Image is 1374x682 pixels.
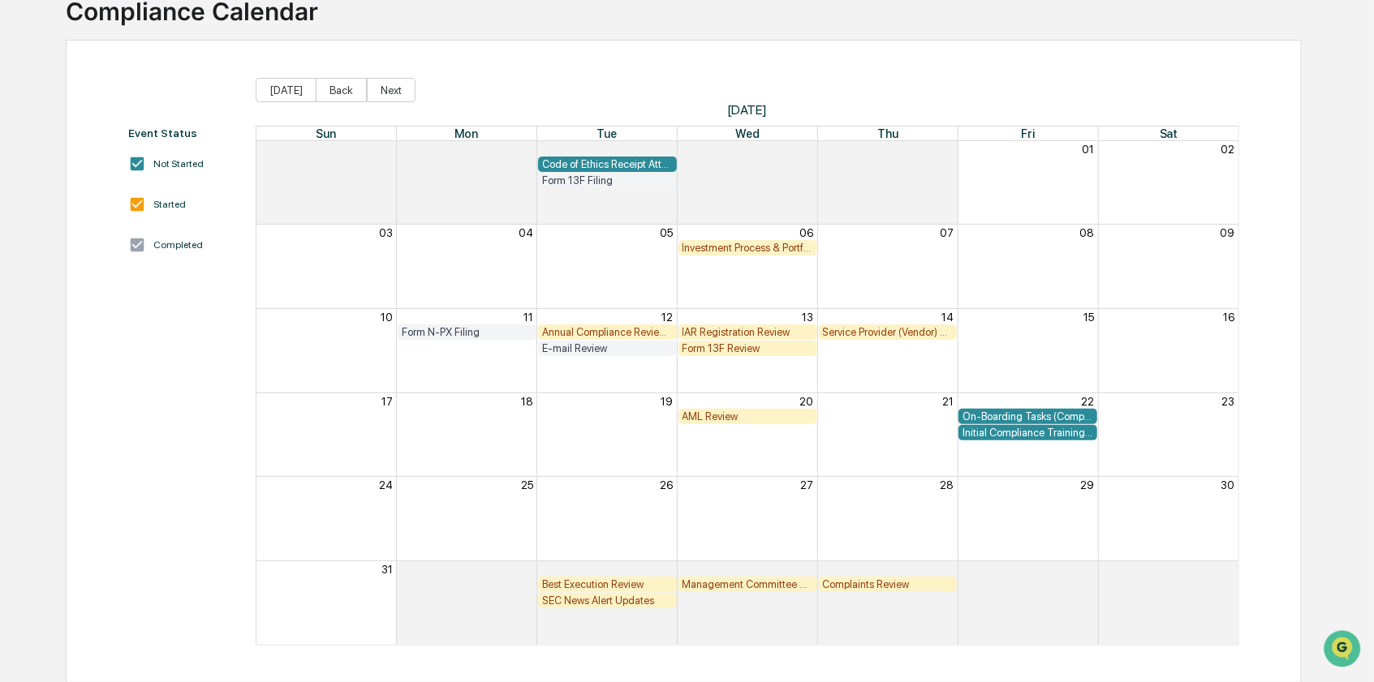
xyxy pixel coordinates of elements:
p: How can we help? [16,34,295,60]
div: Not Started [153,158,204,169]
button: See all [252,177,295,196]
div: 🗄️ [118,333,131,346]
div: Form 13F Filing [542,174,673,187]
div: Completed [153,239,203,251]
button: 27 [380,143,393,156]
span: [DATE] [144,221,177,234]
span: Pylon [162,402,196,414]
div: Form 13F Review [683,342,813,354]
span: Attestations [134,332,201,348]
a: 🖐️Preclearance [10,325,111,354]
div: Code of Ethics Receipt Attestation [542,158,673,170]
button: 09 [1220,226,1234,239]
button: 18 [521,395,533,408]
button: 01 [521,563,533,576]
button: 26 [661,478,674,491]
button: 13 [803,311,814,324]
button: 24 [379,478,393,491]
div: Management Committee Meeting Review [683,578,813,590]
div: 🔎 [16,364,29,377]
div: E-mail Review [542,342,673,354]
span: Thu [877,127,898,140]
div: SEC News Alert Updates [542,594,673,607]
span: Mon [454,127,478,140]
iframe: Open customer support [1322,628,1366,672]
button: 12 [662,311,674,324]
span: Data Lookup [32,362,102,379]
button: 10 [381,311,393,324]
div: Form N-PX Filing [402,326,532,338]
button: 21 [942,395,954,408]
div: Past conversations [16,180,109,193]
div: Start new chat [73,124,266,140]
button: 03 [379,226,393,239]
span: • [135,221,140,234]
button: 28 [519,143,533,156]
div: AML Review [683,410,813,422]
img: 1746055101610-c473b297-6a78-478c-a979-82029cc54cd1 [16,124,45,153]
span: Wed [735,127,760,140]
span: [PERSON_NAME] [50,264,131,277]
button: 25 [521,478,533,491]
button: 22 [1081,395,1094,408]
img: 8933085812038_c878075ebb4cc5468115_72.jpg [34,124,63,153]
button: 06 [800,226,814,239]
span: Preclearance [32,332,105,348]
button: 28 [940,478,954,491]
button: 16 [1223,311,1234,324]
a: 🗄️Attestations [111,325,208,354]
button: 07 [940,226,954,239]
button: 30 [1221,478,1234,491]
a: Powered byPylon [114,401,196,414]
span: [DATE] [144,264,177,277]
button: 05 [661,226,674,239]
div: Month View [256,126,1239,646]
div: Investment Process & Portfolio Management Review [683,242,813,254]
div: Started [153,199,186,210]
button: 29 [660,143,674,156]
div: Annual Compliance Review of all Policies and Procedures (Code of Ethics Review and Compliance Man... [542,326,673,338]
div: Best Execution Review [542,578,673,590]
button: Next [367,78,416,102]
span: • [135,264,140,277]
button: 15 [1083,311,1094,324]
button: 02 [660,563,674,576]
div: We're available if you need us! [73,140,223,153]
img: Rachel Stanley [16,205,42,231]
button: 30 [800,143,814,156]
div: Event Status [128,127,239,139]
div: 🖐️ [16,333,29,346]
button: 04 [519,226,533,239]
button: 27 [801,478,814,491]
img: Rachel Stanley [16,249,42,275]
button: Back [316,78,367,102]
button: 31 [381,563,393,576]
button: 23 [1221,395,1234,408]
span: Tue [597,127,618,140]
div: Service Provider (Vendor) Reviews (Due Diligence on Business Critical Third-Party Vendors) [823,326,954,338]
button: 02 [1221,143,1234,156]
button: 01 [1082,143,1094,156]
button: 17 [381,395,393,408]
button: [DATE] [256,78,317,102]
button: 03 [800,563,814,576]
span: Sun [316,127,336,140]
div: IAR Registration Review [683,326,813,338]
button: Start new chat [276,129,295,148]
button: 20 [800,395,814,408]
button: 08 [1079,226,1094,239]
div: Complaints Review [823,578,954,590]
span: Fri [1022,127,1036,140]
a: 🔎Data Lookup [10,356,109,385]
span: [DATE] [256,102,1239,118]
button: 05 [1081,563,1094,576]
button: 06 [1221,563,1234,576]
div: On-Boarding Tasks (Compliance) [963,410,1093,422]
div: Initial Compliance Training Attestation [963,427,1093,439]
span: [PERSON_NAME] [50,221,131,234]
button: 31 [942,143,954,156]
button: 14 [941,311,954,324]
button: 04 [939,563,954,576]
